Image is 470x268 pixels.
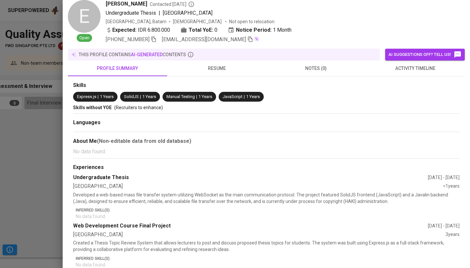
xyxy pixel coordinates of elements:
span: 0 [214,26,217,34]
span: 1 Years [142,94,156,99]
div: Skills [73,82,460,89]
div: 1 Month [228,26,291,34]
div: Languages [73,119,460,126]
span: notes (0) [270,64,362,73]
span: SolidJS [124,94,139,99]
span: [PHONE_NUMBER] [106,36,149,42]
span: | [159,9,160,17]
span: Express.js [77,94,96,99]
span: | [140,94,141,100]
div: Undergraduate Thesis [73,174,428,181]
div: [DATE] - [DATE] [428,223,460,229]
span: Manual Testing [166,94,195,99]
p: No data found. [76,261,460,268]
span: | [196,94,197,100]
span: AI-generated [131,52,163,57]
span: Undergraduate Thesis [106,10,156,16]
div: Experiences [73,164,460,171]
span: Open [77,35,92,41]
p: this profile contains contents [79,51,186,58]
div: IDR 6.800.000 [106,26,170,34]
div: [GEOGRAPHIC_DATA] [73,183,443,190]
span: Contacted [DATE] [150,1,195,8]
div: Web Development Course Final Project [73,222,428,230]
p: No data found. [73,148,460,156]
p: Developed a web-based mass file transfer system utilizing WebSocket as the main communication pro... [73,192,460,205]
span: | [244,94,245,100]
span: profile summary [72,64,163,73]
img: magic_wand.svg [254,36,259,42]
span: [GEOGRAPHIC_DATA] [163,10,212,16]
b: (Non-editable data from old database) [97,138,191,144]
p: Not open to relocation [229,18,274,25]
button: AI suggestions off? Tell us! [385,49,465,60]
span: AI suggestions off? Tell us! [388,51,462,59]
p: Created a Thesis Topic Review System that allows lecturers to post and discuss proposed thesis to... [73,240,460,253]
span: 1 Years [100,94,114,99]
b: Expected: [112,26,136,34]
p: Inferred Skill(s) [76,256,460,261]
svg: By Batam recruiter [188,1,195,8]
b: Total YoE: [189,26,213,34]
span: (Recruiters to enhance) [114,105,163,110]
span: [EMAIL_ADDRESS][DOMAIN_NAME] [162,36,246,42]
span: 1 Years [246,94,260,99]
div: [GEOGRAPHIC_DATA] [73,231,446,239]
span: JavaScript [223,94,243,99]
b: Notice Period: [236,26,272,34]
span: 1 Years [198,94,212,99]
p: Inferred Skill(s) [76,207,460,213]
span: [DEMOGRAPHIC_DATA] [173,18,223,25]
div: 3 years [446,231,460,239]
span: | [98,94,99,100]
div: About Me [73,137,460,145]
span: activity timeline [369,64,461,73]
span: Skills without YOE [73,105,112,110]
span: resume [171,64,262,73]
div: [DATE] - [DATE] [428,174,460,181]
div: <1 years [443,183,460,190]
div: [GEOGRAPHIC_DATA], Batam [106,18,166,25]
p: No data found. [76,213,460,220]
